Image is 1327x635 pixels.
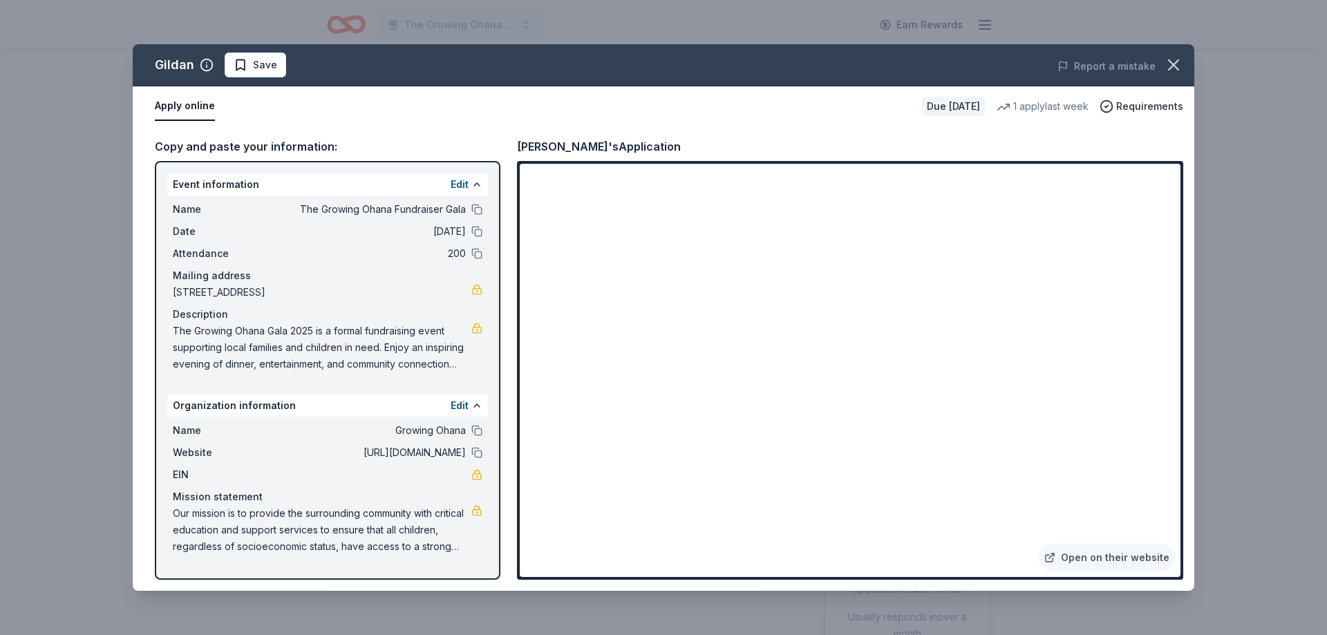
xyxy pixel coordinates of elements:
span: Save [253,57,277,73]
div: Event information [167,173,488,196]
span: [URL][DOMAIN_NAME] [265,444,466,461]
div: Description [173,306,482,323]
div: [PERSON_NAME]'s Application [517,138,681,155]
span: Growing Ohana [265,422,466,439]
span: [STREET_ADDRESS] [173,284,471,301]
span: Date [173,223,265,240]
span: The Growing Ohana Fundraiser Gala [265,201,466,218]
span: Requirements [1116,98,1183,115]
button: Edit [451,397,469,414]
a: Open on their website [1039,544,1175,571]
span: Our mission is to provide the surrounding community with critical education and support services ... [173,505,471,555]
span: [DATE] [265,223,466,240]
span: Attendance [173,245,265,262]
div: Copy and paste your information: [155,138,500,155]
div: 1 apply last week [997,98,1089,115]
button: Save [225,53,286,77]
span: Name [173,201,265,218]
span: The Growing Ohana Gala 2025 is a formal fundraising event supporting local families and children ... [173,323,471,372]
div: Mailing address [173,267,482,284]
button: Apply online [155,92,215,121]
button: Report a mistake [1057,58,1156,75]
span: Website [173,444,265,461]
button: Edit [451,176,469,193]
span: Name [173,422,265,439]
div: Due [DATE] [921,97,986,116]
button: Requirements [1100,98,1183,115]
div: Organization information [167,395,488,417]
span: EIN [173,466,265,483]
div: Gildan [155,54,194,76]
span: 200 [265,245,466,262]
div: Mission statement [173,489,482,505]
